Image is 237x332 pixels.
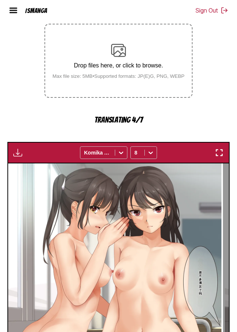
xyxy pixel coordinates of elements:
[13,148,22,157] img: Download translated images
[197,269,203,297] p: 差不多满足了吗
[215,148,224,157] img: Enter fullscreen
[47,62,191,69] p: Drop files here, or click to browse.
[44,116,193,124] p: Translating 4/7
[9,6,18,15] img: hamburger
[25,7,47,14] div: IsManga
[47,73,191,79] small: Max file size: 5MB • Supported formats: JP(E)G, PNG, WEBP
[221,7,228,14] img: Sign out
[196,7,228,14] button: Sign Out
[22,7,61,14] a: IsManga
